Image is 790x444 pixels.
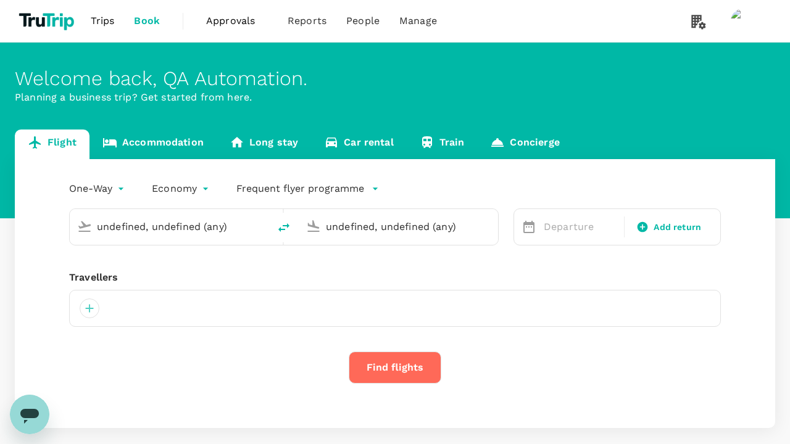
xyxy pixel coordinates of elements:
[731,9,755,33] img: QA Automation Test
[260,225,263,228] button: Open
[544,220,617,234] p: Departure
[91,14,115,28] span: Trips
[69,179,127,199] div: One-Way
[311,129,407,159] a: Car rental
[15,90,775,105] p: Planning a business trip? Get started from here.
[89,129,217,159] a: Accommodation
[15,67,775,90] div: Welcome back , QA Automation .
[15,129,89,159] a: Flight
[97,217,243,236] input: Depart from
[349,351,441,384] button: Find flights
[269,213,299,242] button: delete
[288,14,326,28] span: Reports
[217,129,311,159] a: Long stay
[326,217,472,236] input: Going to
[69,270,721,285] div: Travellers
[407,129,478,159] a: Train
[477,129,572,159] a: Concierge
[399,14,437,28] span: Manage
[236,181,379,196] button: Frequent flyer programme
[489,225,492,228] button: Open
[206,14,268,28] span: Approvals
[236,181,364,196] p: Frequent flyer programme
[346,14,380,28] span: People
[654,221,701,234] span: Add return
[10,395,49,434] iframe: Button to launch messaging window
[134,14,160,28] span: Book
[15,7,81,35] img: TruTrip logo
[152,179,212,199] div: Economy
